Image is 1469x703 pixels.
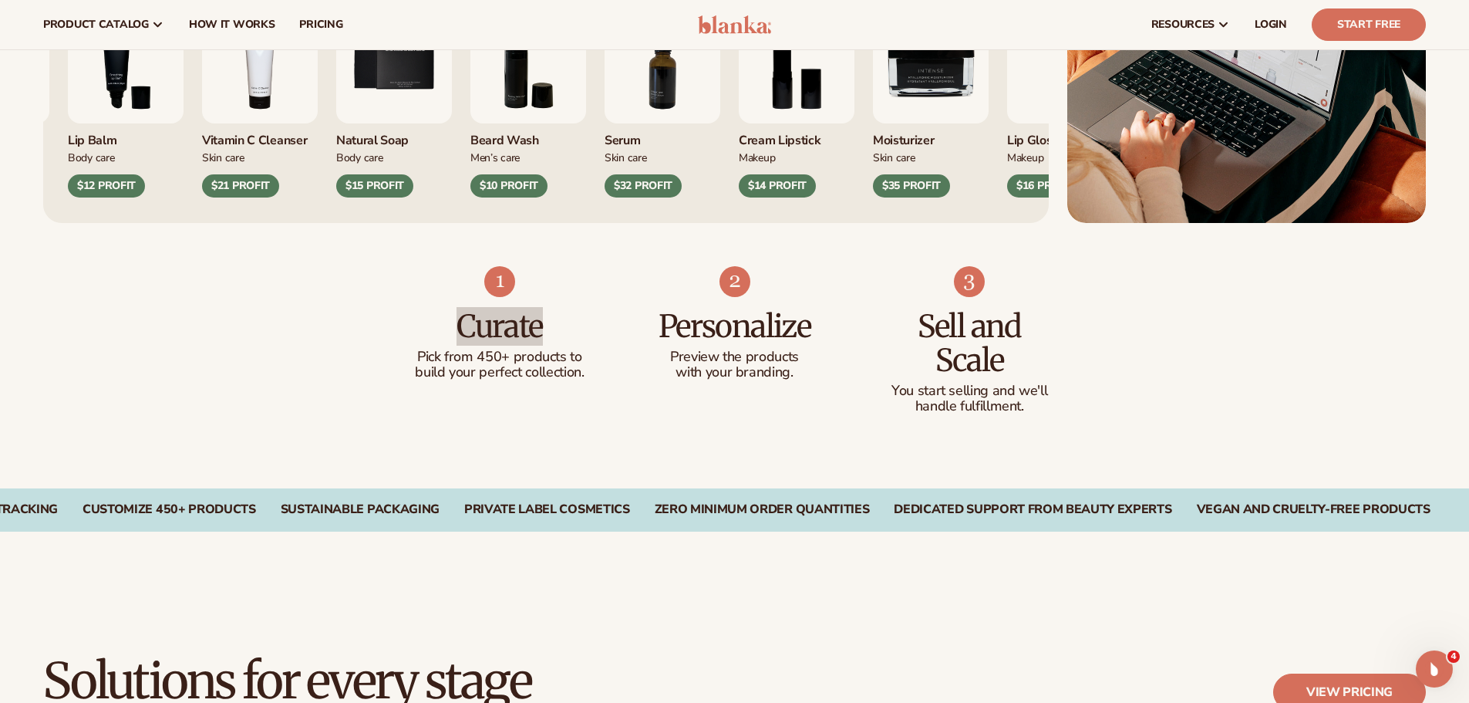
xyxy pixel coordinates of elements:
div: 9 / 9 [873,8,989,198]
div: Vegan and Cruelty-Free Products [1197,502,1430,517]
div: 6 / 9 [470,8,586,198]
img: Pink lip gloss. [1007,8,1123,123]
div: 7 / 9 [605,8,720,198]
div: 8 / 9 [739,8,854,198]
iframe: Intercom live chat [1416,651,1453,688]
p: Preview the products [648,350,821,365]
img: Collagen and retinol serum. [605,8,720,123]
img: Shopify Image 7 [484,266,515,297]
div: $16 PROFIT [1007,174,1084,198]
div: 3 / 9 [68,8,184,198]
span: product catalog [43,19,149,31]
div: $35 PROFIT [873,174,950,198]
div: DEDICATED SUPPORT FROM BEAUTY EXPERTS [894,502,1171,517]
img: Shopify Image 9 [954,266,985,297]
div: Moisturizer [873,123,989,149]
h3: Personalize [648,309,821,343]
span: LOGIN [1255,19,1287,31]
div: Skin Care [202,149,318,165]
div: Makeup [739,149,854,165]
img: Vitamin c cleanser. [202,8,318,123]
div: Natural Soap [336,123,452,149]
p: You start selling and we'll [883,384,1056,399]
img: logo [698,15,771,34]
p: with your branding. [648,365,821,380]
div: Body Care [68,149,184,165]
div: Men’s Care [470,149,586,165]
p: Pick from 450+ products to build your perfect collection. [413,350,587,380]
img: Nature bar of soap. [336,8,452,123]
img: Shopify Image 8 [719,266,750,297]
span: pricing [299,19,342,31]
p: handle fulfillment. [883,399,1056,414]
div: 5 / 9 [336,8,452,198]
div: SUSTAINABLE PACKAGING [281,502,440,517]
div: Skin Care [873,149,989,165]
div: CUSTOMIZE 450+ PRODUCTS [83,502,256,517]
div: Cream Lipstick [739,123,854,149]
div: $14 PROFIT [739,174,816,198]
span: 4 [1447,651,1460,663]
div: $21 PROFIT [202,174,279,198]
div: Lip Balm [68,123,184,149]
div: Body Care [336,149,452,165]
div: 4 / 9 [202,8,318,198]
div: $32 PROFIT [605,174,682,198]
div: $10 PROFIT [470,174,548,198]
div: Vitamin C Cleanser [202,123,318,149]
img: Foaming beard wash. [470,8,586,123]
span: resources [1151,19,1215,31]
div: Beard Wash [470,123,586,149]
div: Makeup [1007,149,1123,165]
h3: Curate [413,309,587,343]
div: $15 PROFIT [336,174,413,198]
div: Serum [605,123,720,149]
div: PRIVATE LABEL COSMETICS [464,502,630,517]
span: How It Works [189,19,275,31]
img: Luxury cream lipstick. [739,8,854,123]
div: Skin Care [605,149,720,165]
div: 1 / 9 [1007,8,1123,198]
div: $12 PROFIT [68,174,145,198]
a: Start Free [1312,8,1426,41]
div: ZERO MINIMUM ORDER QUANTITIES [655,502,870,517]
img: Moisturizer. [873,8,989,123]
div: Lip Gloss [1007,123,1123,149]
h3: Sell and Scale [883,309,1056,377]
img: Smoothing lip balm. [68,8,184,123]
